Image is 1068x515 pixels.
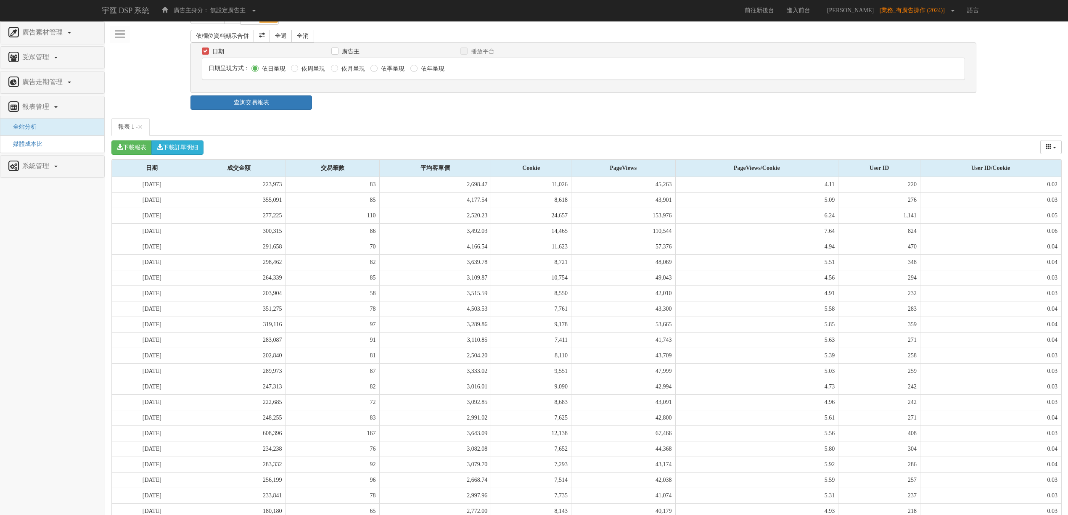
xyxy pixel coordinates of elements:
span: 媒體成本比 [7,141,42,147]
td: 0.06 [920,223,1061,239]
td: [DATE] [112,208,192,223]
td: 3,079.70 [379,457,491,472]
td: 0.04 [920,301,1061,317]
td: 222,685 [192,394,286,410]
span: × [138,122,143,132]
td: [DATE] [112,488,192,503]
td: 4.91 [675,285,838,301]
label: 日期 [210,48,224,56]
td: 271 [838,332,920,348]
td: 70 [286,239,379,254]
td: 3,333.02 [379,363,491,379]
td: 3,643.09 [379,425,491,441]
td: 203,904 [192,285,286,301]
td: 0.03 [920,192,1061,208]
td: [DATE] [112,301,192,317]
td: 45,263 [571,177,675,193]
td: 289,973 [192,363,286,379]
td: 3,492.03 [379,223,491,239]
div: 平均客單價 [380,160,491,177]
td: 0.03 [920,488,1061,503]
td: [DATE] [112,472,192,488]
td: [DATE] [112,457,192,472]
td: 3,109.87 [379,270,491,285]
div: Cookie [491,160,571,177]
td: 43,709 [571,348,675,363]
div: PageViews [571,160,675,177]
td: 0.03 [920,270,1061,285]
a: 全消 [291,30,314,42]
td: 9,178 [491,317,571,332]
td: 7.64 [675,223,838,239]
td: 9,090 [491,379,571,394]
td: 291,658 [192,239,286,254]
td: 256,199 [192,472,286,488]
td: 3,082.08 [379,441,491,457]
td: 608,396 [192,425,286,441]
td: 259 [838,363,920,379]
td: 76 [286,441,379,457]
td: 85 [286,192,379,208]
a: 系統管理 [7,160,98,173]
td: 1,141 [838,208,920,223]
td: 78 [286,488,379,503]
td: [DATE] [112,285,192,301]
td: 7,514 [491,472,571,488]
div: 交易筆數 [286,160,379,177]
td: 83 [286,410,379,425]
td: [DATE] [112,177,192,193]
td: [DATE] [112,332,192,348]
label: 依周呈現 [299,65,325,73]
td: 8,721 [491,254,571,270]
td: 3,092.85 [379,394,491,410]
a: 查詢交易報表 [190,95,312,110]
td: 0.03 [920,379,1061,394]
td: 5.63 [675,332,838,348]
td: 355,091 [192,192,286,208]
td: 48,069 [571,254,675,270]
td: 223,973 [192,177,286,193]
td: 351,275 [192,301,286,317]
td: [DATE] [112,441,192,457]
td: [DATE] [112,410,192,425]
td: 7,761 [491,301,571,317]
td: 277,225 [192,208,286,223]
td: 8,618 [491,192,571,208]
td: 81 [286,348,379,363]
td: 283,332 [192,457,286,472]
td: 0.05 [920,208,1061,223]
label: 依年呈現 [419,65,444,73]
td: 41,074 [571,488,675,503]
td: 7,735 [491,488,571,503]
span: 無設定廣告主 [210,7,246,13]
td: 5.85 [675,317,838,332]
td: [DATE] [112,348,192,363]
td: 8,110 [491,348,571,363]
td: 0.03 [920,285,1061,301]
span: 系統管理 [20,162,53,169]
td: [DATE] [112,317,192,332]
td: 43,300 [571,301,675,317]
td: 167 [286,425,379,441]
td: 110,544 [571,223,675,239]
td: 0.04 [920,254,1061,270]
td: 5.80 [675,441,838,457]
td: 8,550 [491,285,571,301]
td: 47,999 [571,363,675,379]
td: 5.56 [675,425,838,441]
td: 3,639.78 [379,254,491,270]
td: 83 [286,177,379,193]
td: 5.61 [675,410,838,425]
td: 258 [838,348,920,363]
td: 470 [838,239,920,254]
button: 下載報表 [111,140,152,155]
td: 92 [286,457,379,472]
td: 5.51 [675,254,838,270]
td: 0.04 [920,410,1061,425]
td: 8,683 [491,394,571,410]
td: 0.04 [920,317,1061,332]
td: 7,293 [491,457,571,472]
label: 播放平台 [469,48,494,56]
span: 日期呈現方式： [209,65,250,71]
span: 廣告走期管理 [20,78,67,85]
